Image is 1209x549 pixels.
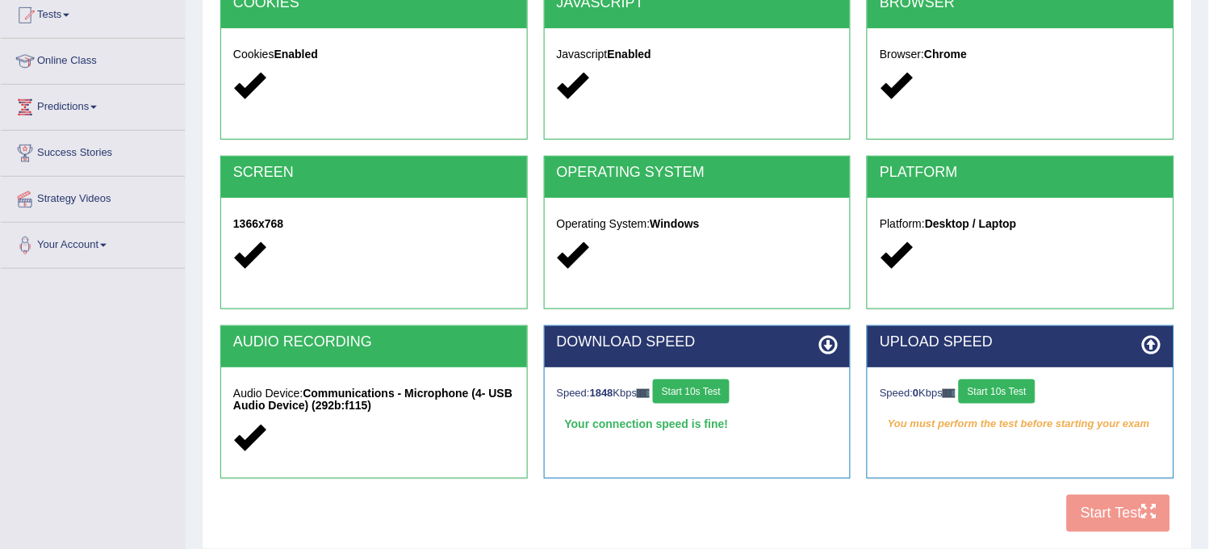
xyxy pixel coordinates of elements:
[233,388,515,413] h5: Audio Device:
[959,379,1035,404] button: Start 10s Test
[880,165,1161,181] h2: PLATFORM
[637,389,650,398] img: ajax-loader-fb-connection.gif
[608,48,651,61] strong: Enabled
[233,48,515,61] h5: Cookies
[1,85,185,125] a: Predictions
[557,165,839,181] h2: OPERATING SYSTEM
[1,131,185,171] a: Success Stories
[943,389,956,398] img: ajax-loader-fb-connection.gif
[925,48,968,61] strong: Chrome
[233,165,515,181] h2: SCREEN
[925,217,1017,230] strong: Desktop / Laptop
[1,177,185,217] a: Strategy Videos
[233,387,512,412] strong: Communications - Microphone (4- USB Audio Device) (292b:f115)
[557,218,839,230] h5: Operating System:
[233,217,283,230] strong: 1366x768
[653,379,730,404] button: Start 10s Test
[914,387,919,399] strong: 0
[880,412,1161,436] em: You must perform the test before starting your exam
[1,39,185,79] a: Online Class
[274,48,318,61] strong: Enabled
[590,387,613,399] strong: 1848
[880,48,1161,61] h5: Browser:
[557,334,839,350] h2: DOWNLOAD SPEED
[880,218,1161,230] h5: Platform:
[880,334,1161,350] h2: UPLOAD SPEED
[1,223,185,263] a: Your Account
[557,48,839,61] h5: Javascript
[880,379,1161,408] div: Speed: Kbps
[651,217,700,230] strong: Windows
[557,379,839,408] div: Speed: Kbps
[557,412,839,436] div: Your connection speed is fine!
[233,334,515,350] h2: AUDIO RECORDING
